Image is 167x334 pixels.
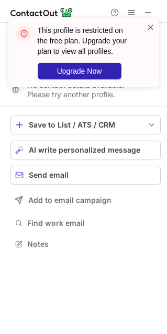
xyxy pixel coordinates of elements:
button: Add to email campaign [10,191,161,210]
span: Add to email campaign [28,196,112,204]
img: ContactOut v5.3.10 [10,6,73,19]
button: AI write personalized message [10,141,161,159]
span: Send email [29,171,69,179]
button: Notes [10,237,161,251]
span: Upgrade Now [57,67,102,75]
div: Save to List / ATS / CRM [29,121,142,129]
button: save-profile-one-click [10,116,161,134]
button: Find work email [10,216,161,231]
img: error [16,25,32,42]
button: Send email [10,166,161,185]
span: Find work email [27,218,157,228]
button: Upgrade Now [38,63,121,79]
span: AI write personalized message [29,146,140,154]
span: Notes [27,239,157,249]
header: This profile is restricted on the free plan. Upgrade your plan to view all profiles. [38,25,134,56]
